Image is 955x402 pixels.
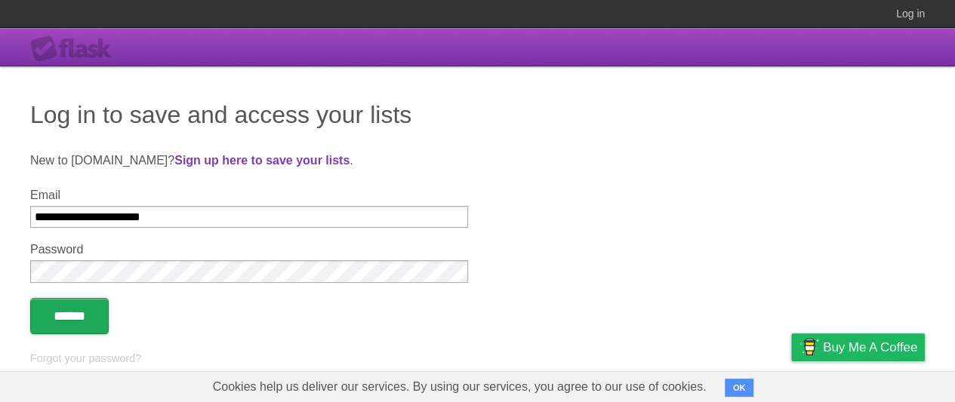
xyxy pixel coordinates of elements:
[30,152,925,170] p: New to [DOMAIN_NAME]? .
[30,243,468,256] label: Password
[30,97,925,133] h1: Log in to save and access your lists
[30,35,121,63] div: Flask
[198,372,722,402] span: Cookies help us deliver our services. By using our services, you agree to our use of cookies.
[791,333,925,361] a: Buy me a coffee
[174,154,350,167] a: Sign up here to save your lists
[725,379,754,397] button: OK
[30,352,141,364] a: Forgot your password?
[799,334,819,360] img: Buy me a coffee
[823,334,917,361] span: Buy me a coffee
[30,189,468,202] label: Email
